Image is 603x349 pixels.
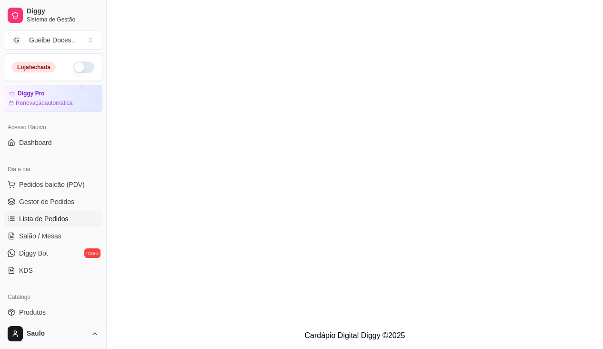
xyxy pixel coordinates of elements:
span: Sistema de Gestão [27,16,99,23]
button: Select a team [4,31,102,50]
footer: Cardápio Digital Diggy © 2025 [107,322,603,349]
div: Acesso Rápido [4,120,102,135]
span: G [12,35,21,45]
a: Dashboard [4,135,102,150]
a: Lista de Pedidos [4,211,102,226]
span: Diggy Bot [19,248,48,258]
a: Produtos [4,305,102,320]
a: DiggySistema de Gestão [4,4,102,27]
div: Catálogo [4,289,102,305]
article: Renovação automática [16,99,72,107]
div: Loja fechada [12,62,56,72]
div: Gueibe Doces ... [29,35,77,45]
article: Diggy Pro [18,90,45,97]
span: Pedidos balcão (PDV) [19,180,85,189]
span: Gestor de Pedidos [19,197,74,206]
button: Pedidos balcão (PDV) [4,177,102,192]
span: Salão / Mesas [19,231,61,241]
button: Saulo [4,322,102,345]
a: KDS [4,263,102,278]
span: Dashboard [19,138,52,147]
span: Produtos [19,308,46,317]
span: Saulo [27,329,87,338]
a: Salão / Mesas [4,228,102,244]
a: Diggy Botnovo [4,246,102,261]
a: Gestor de Pedidos [4,194,102,209]
span: Diggy [27,7,99,16]
button: Alterar Status [73,62,94,73]
span: Lista de Pedidos [19,214,69,224]
a: Diggy ProRenovaçãoautomática [4,85,102,112]
div: Dia a dia [4,162,102,177]
span: KDS [19,266,33,275]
